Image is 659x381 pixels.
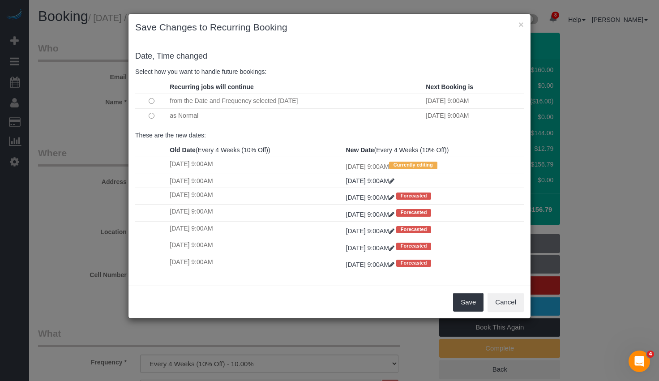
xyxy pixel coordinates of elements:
td: [DATE] 9:00AM [167,221,343,238]
a: [DATE] 9:00AM [346,261,396,268]
p: Select how you want to handle future bookings: [135,67,524,76]
a: [DATE] 9:00AM [346,244,396,252]
span: Forecasted [396,243,432,250]
h3: Save Changes to Recurring Booking [135,21,524,34]
td: [DATE] 9:00AM [167,157,343,174]
a: [DATE] 9:00AM [346,227,396,235]
td: [DATE] 9:00AM [424,94,524,108]
h4: changed [135,52,524,61]
strong: New Date [346,146,374,154]
td: [DATE] 9:00AM [167,238,343,255]
span: Forecasted [396,226,432,233]
td: [DATE] 9:00AM [424,108,524,123]
span: Date, Time [135,51,174,60]
span: Forecasted [396,260,432,267]
iframe: Intercom live chat [629,351,650,372]
span: Currently editing [389,162,437,169]
p: These are the new dates: [135,131,524,140]
span: Forecasted [396,209,432,216]
span: Forecasted [396,193,432,200]
td: [DATE] 9:00AM [167,255,343,271]
button: × [518,20,524,29]
td: [DATE] 9:00AM [167,174,343,188]
button: Cancel [488,293,524,312]
strong: Recurring jobs will continue [170,83,253,90]
a: [DATE] 9:00AM [346,211,396,218]
span: 4 [647,351,654,358]
td: [DATE] 9:00AM [167,188,343,204]
a: [DATE] 9:00AM [346,194,396,201]
td: from the Date and Frequency selected [DATE] [167,94,424,108]
th: (Every 4 Weeks (10% Off)) [167,143,343,157]
strong: Next Booking is [426,83,473,90]
button: Save [453,293,484,312]
th: (Every 4 Weeks (10% Off)) [344,143,524,157]
td: as Normal [167,108,424,123]
strong: Old Date [170,146,196,154]
td: [DATE] 9:00AM [167,205,343,221]
td: [DATE] 9:00AM [344,157,524,174]
a: [DATE] 9:00AM [346,177,394,184]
